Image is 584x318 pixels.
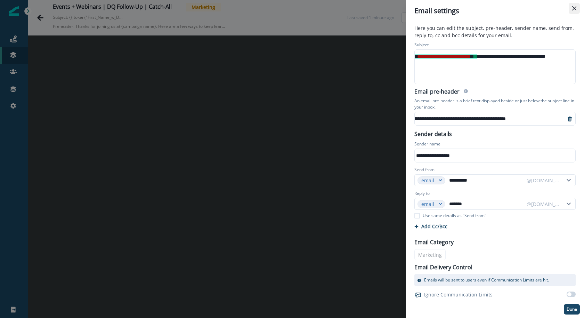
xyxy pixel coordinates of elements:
[423,213,486,219] p: Use same details as "Send from"
[414,141,440,149] p: Sender name
[414,42,429,49] p: Subject
[414,88,460,96] h2: Email pre-header
[424,277,549,283] p: Emails will be sent to users even if Communication Limits are hit.
[414,238,454,246] p: Email Category
[564,304,580,315] button: Done
[567,307,577,312] p: Done
[410,128,456,138] p: Sender details
[414,96,576,112] p: An email pre-header is a brief text displayed beside or just below the subject line in your inbox.
[567,116,573,122] svg: remove-preheader
[414,263,472,271] p: Email Delivery Control
[527,200,560,208] div: @[DOMAIN_NAME]
[569,3,580,14] button: Close
[414,6,576,16] div: Email settings
[527,177,560,184] div: @[DOMAIN_NAME]
[421,177,435,184] div: email
[414,190,430,197] label: Reply to
[424,291,493,298] p: Ignore Communication Limits
[414,167,435,173] label: Send from
[421,200,435,208] div: email
[410,24,580,40] p: Here you can edit the subject, pre-header, sender name, send from, reply-to, cc and bcc details f...
[414,223,447,230] button: Add Cc/Bcc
